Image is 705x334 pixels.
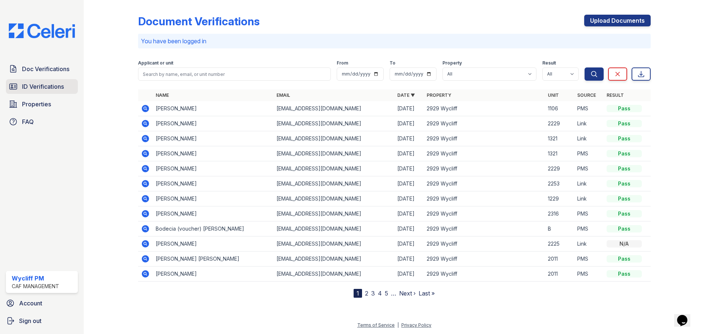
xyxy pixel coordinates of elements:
[545,236,574,252] td: 2225
[424,116,545,131] td: 2929 Wycliff
[141,37,648,45] p: You have been logged in
[6,79,78,94] a: ID Verifications
[274,191,394,206] td: [EMAIL_ADDRESS][DOMAIN_NAME]
[12,283,59,290] div: CAF Management
[6,97,78,111] a: Properties
[545,146,574,161] td: 1321
[584,15,651,26] a: Upload Documents
[574,267,604,282] td: PMS
[6,114,78,129] a: FAQ
[153,146,274,161] td: [PERSON_NAME]
[607,270,642,278] div: Pass
[394,176,424,191] td: [DATE]
[424,267,545,282] td: 2929 Wycliff
[574,176,604,191] td: Link
[22,100,51,109] span: Properties
[574,191,604,206] td: Link
[424,221,545,236] td: 2929 Wycliff
[607,92,624,98] a: Result
[424,101,545,116] td: 2929 Wycliff
[153,206,274,221] td: [PERSON_NAME]
[548,92,559,98] a: Unit
[424,191,545,206] td: 2929 Wycliff
[607,225,642,232] div: Pass
[545,116,574,131] td: 2229
[394,221,424,236] td: [DATE]
[424,236,545,252] td: 2929 Wycliff
[153,252,274,267] td: [PERSON_NAME] [PERSON_NAME]
[22,65,69,73] span: Doc Verifications
[545,161,574,176] td: 2229
[394,191,424,206] td: [DATE]
[153,236,274,252] td: [PERSON_NAME]
[607,210,642,217] div: Pass
[371,290,375,297] a: 3
[394,146,424,161] td: [DATE]
[274,267,394,282] td: [EMAIL_ADDRESS][DOMAIN_NAME]
[574,131,604,146] td: Link
[274,161,394,176] td: [EMAIL_ADDRESS][DOMAIN_NAME]
[574,146,604,161] td: PMS
[424,206,545,221] td: 2929 Wycliff
[607,255,642,263] div: Pass
[153,267,274,282] td: [PERSON_NAME]
[424,176,545,191] td: 2929 Wycliff
[156,92,169,98] a: Name
[424,252,545,267] td: 2929 Wycliff
[274,176,394,191] td: [EMAIL_ADDRESS][DOMAIN_NAME]
[401,322,431,328] a: Privacy Policy
[365,290,368,297] a: 2
[394,236,424,252] td: [DATE]
[276,92,290,98] a: Email
[427,92,451,98] a: Property
[394,161,424,176] td: [DATE]
[394,252,424,267] td: [DATE]
[274,206,394,221] td: [EMAIL_ADDRESS][DOMAIN_NAME]
[607,105,642,112] div: Pass
[274,131,394,146] td: [EMAIL_ADDRESS][DOMAIN_NAME]
[153,161,274,176] td: [PERSON_NAME]
[3,23,81,38] img: CE_Logo_Blue-a8612792a0a2168367f1c8372b55b34899dd931a85d93a1a3d3e32e68fde9ad4.png
[607,195,642,202] div: Pass
[274,116,394,131] td: [EMAIL_ADDRESS][DOMAIN_NAME]
[394,116,424,131] td: [DATE]
[545,131,574,146] td: 1321
[424,161,545,176] td: 2929 Wycliff
[394,101,424,116] td: [DATE]
[385,290,388,297] a: 5
[357,322,395,328] a: Terms of Service
[574,252,604,267] td: PMS
[419,290,435,297] a: Last »
[607,150,642,157] div: Pass
[153,101,274,116] td: [PERSON_NAME]
[391,289,396,298] span: …
[138,67,331,81] input: Search by name, email, or unit number
[354,289,362,298] div: 1
[545,101,574,116] td: 1106
[153,176,274,191] td: [PERSON_NAME]
[274,252,394,267] td: [EMAIL_ADDRESS][DOMAIN_NAME]
[394,206,424,221] td: [DATE]
[399,290,416,297] a: Next ›
[274,236,394,252] td: [EMAIL_ADDRESS][DOMAIN_NAME]
[607,240,642,247] div: N/A
[274,146,394,161] td: [EMAIL_ADDRESS][DOMAIN_NAME]
[274,101,394,116] td: [EMAIL_ADDRESS][DOMAIN_NAME]
[424,131,545,146] td: 2929 Wycliff
[574,221,604,236] td: PMS
[397,92,415,98] a: Date ▼
[574,101,604,116] td: PMS
[3,313,81,328] a: Sign out
[607,135,642,142] div: Pass
[337,60,348,66] label: From
[545,252,574,267] td: 2011
[545,176,574,191] td: 2253
[19,299,42,308] span: Account
[545,206,574,221] td: 2316
[607,165,642,172] div: Pass
[153,221,274,236] td: Bodecia (voucher) [PERSON_NAME]
[394,267,424,282] td: [DATE]
[390,60,395,66] label: To
[674,305,698,327] iframe: chat widget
